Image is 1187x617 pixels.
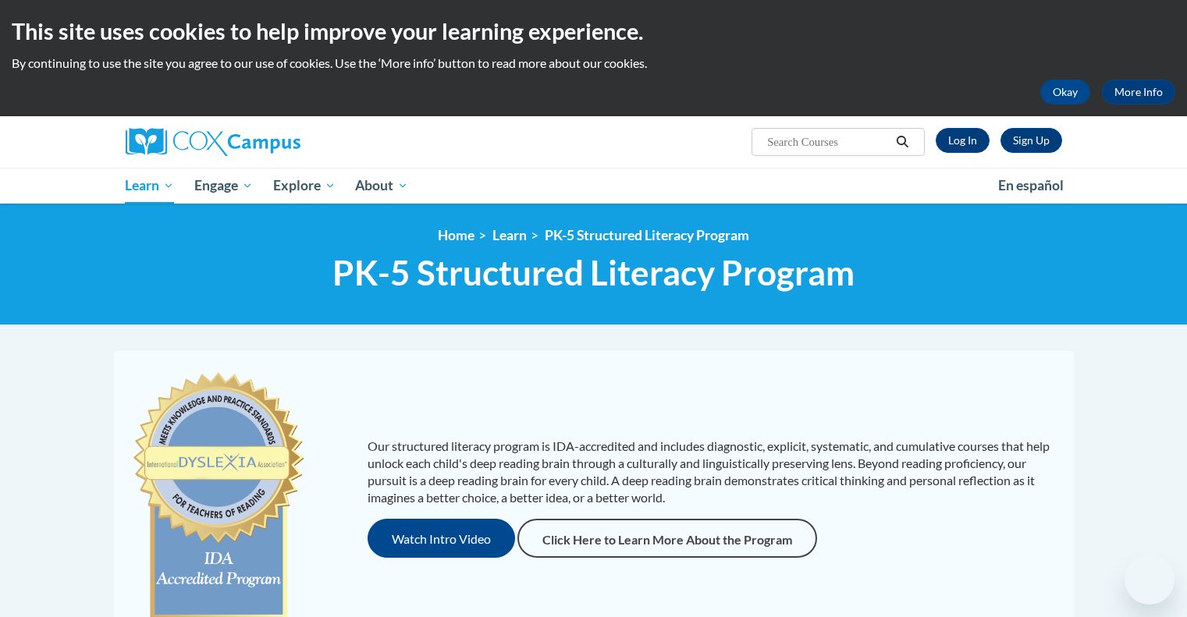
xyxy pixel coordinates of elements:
a: Learn [116,168,185,204]
input: Search Courses [766,133,890,151]
a: More Info [1102,80,1175,105]
a: Explore [263,168,346,204]
span: Explore [273,176,336,195]
a: Cox Campus [126,128,422,156]
button: Search [890,133,914,151]
div: Main menu [102,168,1086,204]
button: Watch Intro Video [368,519,515,558]
a: PK-5 Structured Literacy Program [545,227,749,243]
img: Cox Campus [126,128,300,156]
a: Register [1000,128,1062,153]
a: Home [438,227,474,243]
span: Engage [194,176,253,195]
p: Our structured literacy program is IDA-accredited and includes diagnostic, explicit, systematic, ... [368,438,1058,506]
span: En español [998,177,1064,193]
a: Learn [492,227,527,243]
p: By continuing to use the site you agree to our use of cookies. Use the ‘More info’ button to read... [12,55,1175,72]
a: Engage [184,168,263,204]
a: En español [988,169,1074,202]
a: Click Here to Learn More About the Program [517,519,817,558]
iframe: Button to launch messaging window [1125,555,1175,605]
a: About [345,168,418,204]
span: Learn [125,176,174,195]
span: About [355,176,408,195]
a: Log In [936,128,990,153]
span: PK-5 Structured Literacy Program [332,252,855,293]
h2: This site uses cookies to help improve your learning experience. [12,16,1175,47]
button: Okay [1040,80,1090,105]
